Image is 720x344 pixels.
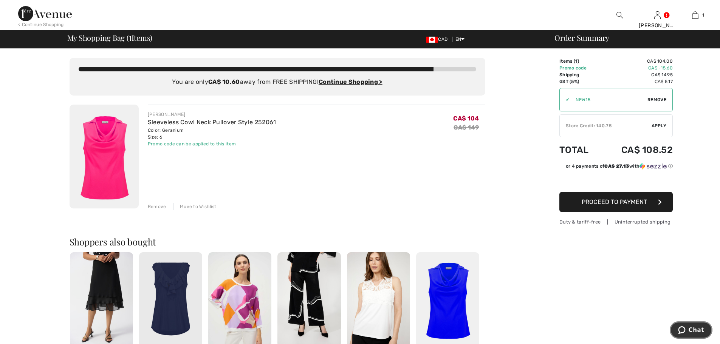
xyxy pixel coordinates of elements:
[148,127,276,140] div: Color: Geranium Size: 6
[319,78,382,85] a: Continue Shopping >
[454,124,479,131] s: CA$ 149
[559,218,673,225] div: Duty & tariff-free | Uninterrupted shipping
[559,172,673,189] iframe: PayPal-paypal
[601,78,673,85] td: CA$ 5.17
[601,65,673,71] td: CA$ -15.60
[148,140,276,147] div: Promo code can be applied to this item
[559,65,601,71] td: Promo code
[559,78,601,85] td: GST (5%)
[426,37,451,42] span: CAD
[559,58,601,65] td: Items ( )
[616,11,623,20] img: search the website
[129,32,132,42] span: 1
[455,37,465,42] span: EN
[604,164,629,169] span: CA$ 27.13
[652,122,667,129] span: Apply
[18,21,64,28] div: < Continue Shopping
[559,192,673,212] button: Proceed to Payment
[559,137,601,163] td: Total
[669,321,712,340] iframe: Opens a widget where you can chat to one of our agents
[582,198,647,205] span: Proceed to Payment
[692,11,698,20] img: My Bag
[702,12,704,19] span: 1
[67,34,153,42] span: My Shopping Bag ( Items)
[654,11,661,19] a: Sign In
[575,59,578,64] span: 1
[677,11,714,20] a: 1
[639,22,676,29] div: [PERSON_NAME]
[70,237,485,246] h2: Shoppers also bought
[208,78,240,85] strong: CA$ 10.60
[79,77,476,86] div: You are only away from FREE SHIPPING!
[559,163,673,172] div: or 4 payments ofCA$ 27.13withSezzle Click to learn more about Sezzle
[647,96,666,103] span: Remove
[601,71,673,78] td: CA$ 14.95
[560,122,652,129] div: Store Credit: 140.75
[426,37,438,43] img: Canadian Dollar
[601,137,673,163] td: CA$ 108.52
[148,203,166,210] div: Remove
[70,105,139,208] img: Sleeveless Cowl Neck Pullover Style 252061
[18,6,72,21] img: 1ère Avenue
[148,119,276,126] a: Sleeveless Cowl Neck Pullover Style 252061
[559,71,601,78] td: Shipping
[570,88,647,111] input: Promo code
[639,163,667,170] img: Sezzle
[560,96,570,103] div: ✔
[148,111,276,118] div: [PERSON_NAME]
[173,203,217,210] div: Move to Wishlist
[453,115,479,122] span: CA$ 104
[566,163,673,170] div: or 4 payments of with
[654,11,661,20] img: My Info
[545,34,715,42] div: Order Summary
[601,58,673,65] td: CA$ 104.00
